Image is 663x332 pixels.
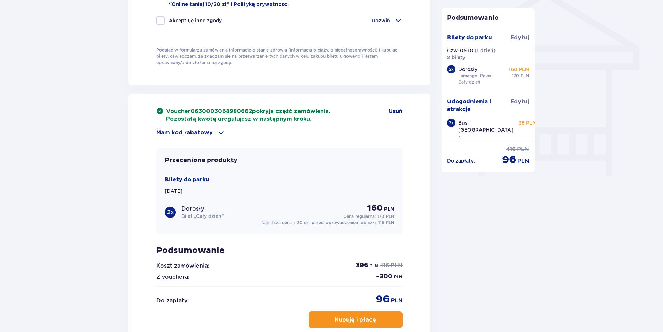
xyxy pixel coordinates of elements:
div: 2 x [165,207,176,218]
img: rounded green checkmark [156,108,163,114]
span: 160 [367,203,383,213]
span: PLN [517,157,529,165]
p: 38 PLN [518,119,536,126]
p: Bilety do parku [447,34,492,41]
span: 116 PLN [378,220,394,225]
p: Udogodnienia i atrakcje [447,98,511,113]
p: Cena regularna: [343,213,394,220]
p: Podsumowanie [156,245,403,256]
p: Bilet „Cały dzień” [181,213,224,220]
p: Voucher pokryje część zamówienia. Pozostałą kwotę uregulujesz w następnym kroku. [166,108,330,123]
p: Koszt zamówienia: [156,262,209,270]
p: Przecenione produkty [165,156,237,165]
span: PLN [391,297,403,305]
p: Cały dzień [458,79,480,85]
span: 96 [376,293,390,306]
span: PLN [369,263,378,269]
span: PLN [384,206,394,213]
span: PLN [394,274,403,280]
p: Dorosły [458,66,477,73]
p: Z vouchera: [156,273,189,281]
p: Podsumowanie [442,14,535,22]
span: 0630003068980662 [190,109,252,114]
p: Podając w formularzu zamówienia informacje o stanie zdrowia (informacja o ciąży, o niepełnosprawn... [156,47,403,66]
span: 170 PLN [377,214,394,219]
span: PLN [517,145,529,153]
a: Politykę prywatności [234,2,289,7]
p: Rozwiń [372,17,390,24]
p: 2 bilety [447,54,465,61]
span: PLN [391,262,403,269]
span: 416 [506,145,516,153]
p: Mam kod rabatowy [156,129,213,136]
p: Bilety do parku [165,176,210,183]
div: 2 x [447,65,455,73]
p: Czw. 09.10 [447,47,473,54]
p: Jamango, Relax [458,73,491,79]
span: 96 [502,153,516,166]
p: Akceptuję inne zgody [169,17,222,24]
p: Do zapłaty : [156,297,189,305]
span: 396 [356,261,368,270]
span: 416 [380,262,389,269]
span: PLN [521,73,529,79]
span: Edytuj [510,98,529,105]
span: Edytuj [510,34,529,41]
p: 160 PLN [509,66,529,73]
p: Bus: [GEOGRAPHIC_DATA] - [GEOGRAPHIC_DATA] - [GEOGRAPHIC_DATA] [458,119,513,161]
p: [DATE] [165,188,182,195]
div: 2 x [447,119,455,127]
a: Usuń [389,108,403,115]
p: Kupuję i płacę [335,316,376,324]
span: 170 [512,73,519,79]
span: i [231,2,234,7]
button: Kupuję i płacę [309,311,403,328]
p: Najniższa cena z 30 dni przed wprowadzeniem obniżki: [261,220,394,226]
p: ( 1 dzień ) [475,47,496,54]
p: Dorosły [181,205,204,213]
p: Do zapłaty : [447,157,475,164]
span: - 300 [376,272,392,281]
